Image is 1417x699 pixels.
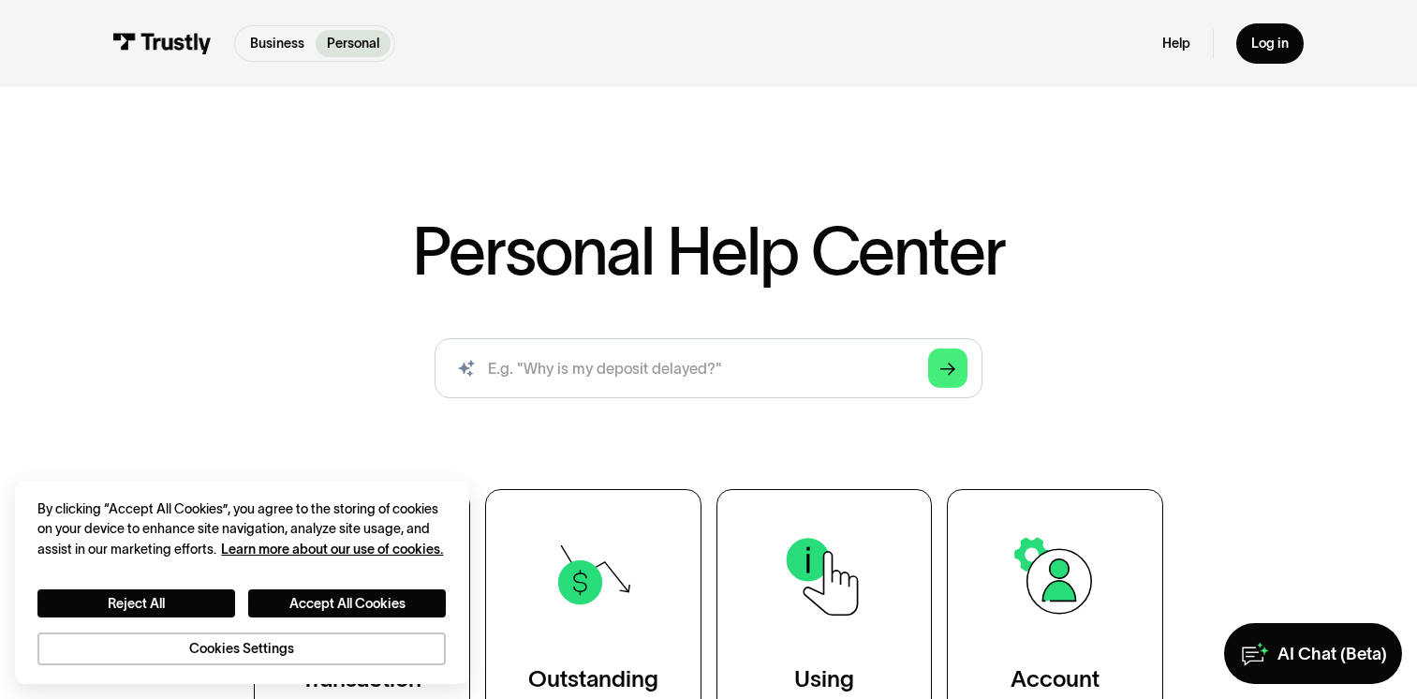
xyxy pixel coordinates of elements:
[15,481,469,684] div: Cookie banner
[435,338,983,399] form: Search
[250,34,304,53] p: Business
[1236,23,1304,64] a: Log in
[239,30,316,57] a: Business
[37,589,235,617] button: Reject All
[1277,643,1387,665] div: AI Chat (Beta)
[37,632,446,664] button: Cookies Settings
[1162,35,1190,52] a: Help
[1251,35,1289,52] div: Log in
[248,589,446,617] button: Accept All Cookies
[327,34,379,53] p: Personal
[37,499,446,559] div: By clicking “Accept All Cookies”, you agree to the storing of cookies on your device to enhance s...
[37,499,446,665] div: Privacy
[435,338,983,399] input: search
[412,218,1005,285] h1: Personal Help Center
[1224,623,1402,684] a: AI Chat (Beta)
[316,30,391,57] a: Personal
[221,542,443,557] a: More information about your privacy, opens in a new tab
[113,33,212,53] img: Trustly Logo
